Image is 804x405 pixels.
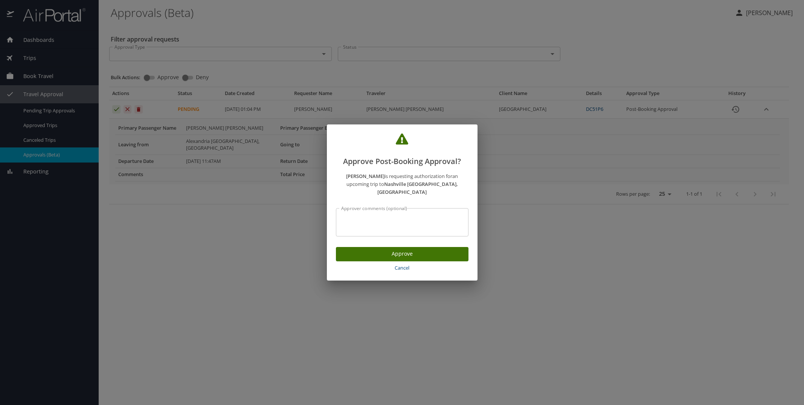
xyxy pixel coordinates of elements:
button: Cancel [336,261,468,275]
span: Approve [342,249,462,259]
h2: Approve Post-Booking Approval? [336,133,468,167]
strong: Nashville [GEOGRAPHIC_DATA], [GEOGRAPHIC_DATA] [377,181,458,195]
p: is requesting authorization for an upcoming trip to [336,172,468,196]
span: Cancel [339,264,465,272]
strong: [PERSON_NAME] [346,173,384,179]
button: Approve [336,247,468,262]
